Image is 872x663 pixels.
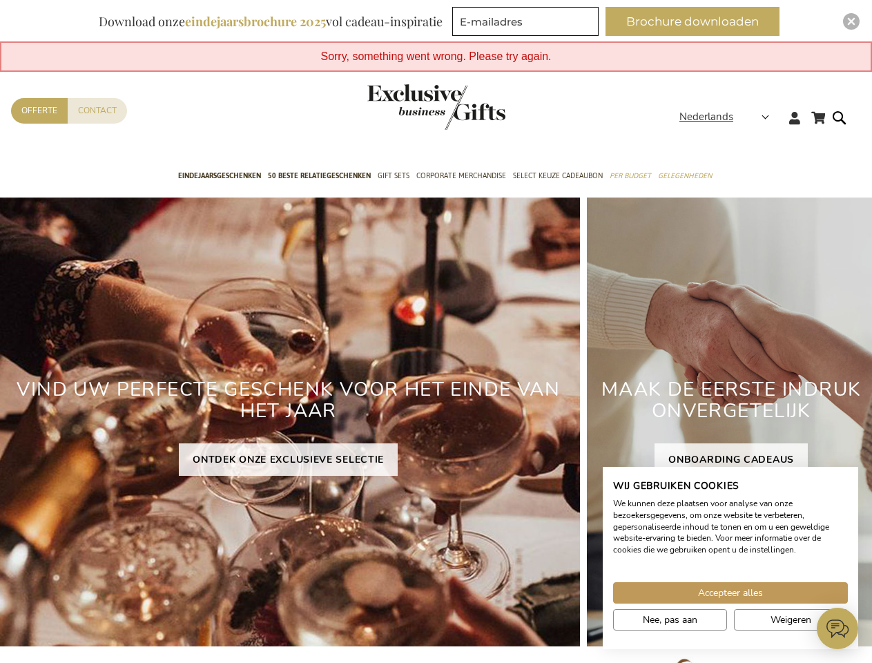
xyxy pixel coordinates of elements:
span: Nederlands [679,109,733,125]
img: Close [847,17,855,26]
span: Accepteer alles [698,586,763,600]
span: Gelegenheden [658,169,712,183]
span: 50 beste relatiegeschenken [268,169,371,183]
div: Nederlands [679,109,778,125]
span: Select Keuze Cadeaubon [513,169,603,183]
a: Contact [68,98,127,124]
a: store logo [367,84,436,130]
span: Weigeren [771,613,811,627]
button: Alle cookies weigeren [734,609,848,631]
div: Close [843,13,860,30]
div: Download onze vol cadeau-inspiratie [93,7,449,36]
h2: Wij gebruiken cookies [613,480,848,492]
a: Offerte [11,98,68,124]
button: Brochure downloaden [605,7,779,36]
p: We kunnen deze plaatsen voor analyse van onze bezoekersgegevens, om onze website te verbeteren, g... [613,498,848,556]
span: Corporate Merchandise [416,169,506,183]
form: marketing offers and promotions [452,7,603,40]
span: Per Budget [610,169,651,183]
span: Nee, pas aan [643,613,697,627]
a: ONTDEK ONZE EXCLUSIEVE SELECTIE [179,443,398,476]
span: Gift Sets [378,169,409,183]
input: E-mailadres [452,7,599,36]
a: ONBOARDING CADEAUS [655,443,808,476]
iframe: belco-activator-frame [817,608,858,649]
img: Exclusive Business gifts logo [367,84,505,130]
button: Pas cookie voorkeuren aan [613,609,727,631]
b: eindejaarsbrochure 2025 [185,13,326,30]
button: Accepteer alle cookies [613,582,848,604]
span: Eindejaarsgeschenken [178,169,261,183]
span: Sorry, something went wrong. Please try again. [320,50,551,62]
